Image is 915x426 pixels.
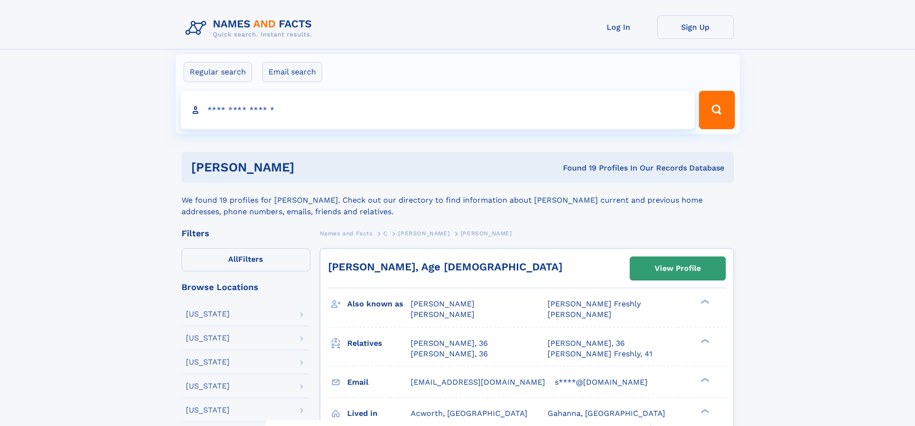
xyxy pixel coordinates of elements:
div: ❯ [698,408,710,414]
span: C [383,230,388,237]
a: [PERSON_NAME], 36 [548,338,625,349]
a: [PERSON_NAME], 36 [411,338,488,349]
div: [US_STATE] [186,358,230,366]
span: [EMAIL_ADDRESS][DOMAIN_NAME] [411,377,545,387]
a: [PERSON_NAME], 36 [411,349,488,359]
a: [PERSON_NAME] Freshly, 41 [548,349,652,359]
label: Filters [182,248,310,271]
h1: [PERSON_NAME] [191,161,429,173]
div: ❯ [698,377,710,383]
h3: Email [347,374,411,390]
a: Names and Facts [320,227,373,239]
div: View Profile [655,257,701,280]
span: All [228,255,238,264]
span: Acworth, [GEOGRAPHIC_DATA] [411,409,527,418]
span: [PERSON_NAME] [411,310,475,319]
span: [PERSON_NAME] [461,230,512,237]
a: Log In [580,15,657,39]
div: [US_STATE] [186,310,230,318]
span: [PERSON_NAME] [548,310,611,319]
span: [PERSON_NAME] Freshly [548,299,641,308]
a: [PERSON_NAME] [398,227,450,239]
label: Regular search [183,62,252,82]
img: Logo Names and Facts [182,15,320,41]
span: [PERSON_NAME] [411,299,475,308]
div: Found 19 Profiles In Our Records Database [428,163,724,173]
h3: Lived in [347,405,411,422]
div: Browse Locations [182,283,310,292]
span: [PERSON_NAME] [398,230,450,237]
div: [US_STATE] [186,382,230,390]
div: [US_STATE] [186,406,230,414]
input: search input [181,91,695,129]
div: Filters [182,229,310,238]
span: Gahanna, [GEOGRAPHIC_DATA] [548,409,665,418]
h3: Relatives [347,335,411,352]
a: C [383,227,388,239]
a: View Profile [630,257,725,280]
a: [PERSON_NAME], Age [DEMOGRAPHIC_DATA] [328,261,562,273]
a: Sign Up [657,15,734,39]
label: Email search [262,62,322,82]
h3: Also known as [347,296,411,312]
div: ❯ [698,338,710,344]
button: Search Button [699,91,734,129]
div: [US_STATE] [186,334,230,342]
div: We found 19 profiles for [PERSON_NAME]. Check out our directory to find information about [PERSON... [182,183,734,218]
div: ❯ [698,299,710,305]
